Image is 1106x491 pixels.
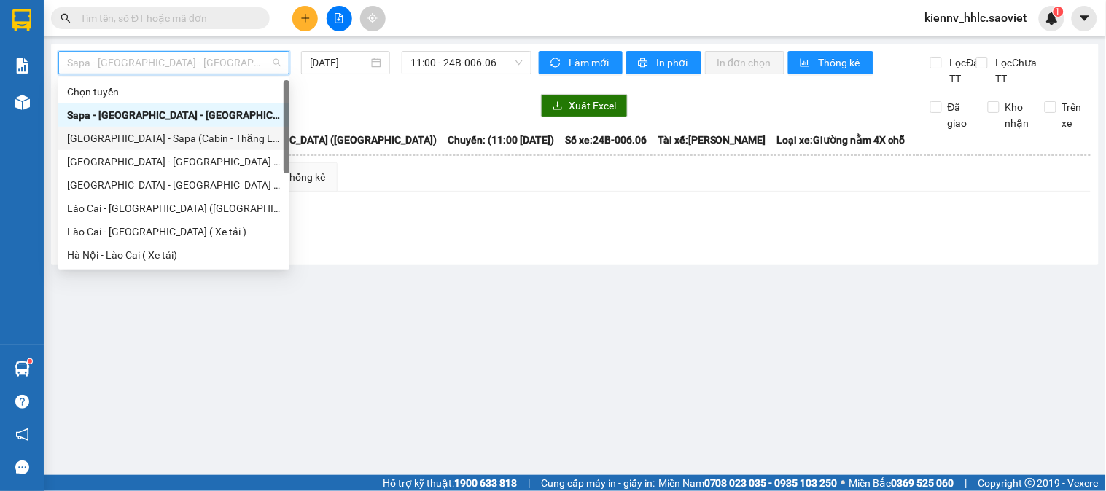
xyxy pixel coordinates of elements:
[656,55,690,71] span: In phơi
[448,132,554,148] span: Chuyến: (11:00 [DATE])
[638,58,650,69] span: printer
[800,58,812,69] span: bar-chart
[410,52,523,74] span: 11:00 - 24B-006.06
[61,13,71,23] span: search
[58,243,289,267] div: Hà Nội - Lào Cai ( Xe tải)
[1045,12,1059,25] img: icon-new-feature
[849,475,954,491] span: Miền Bắc
[58,220,289,243] div: Lào Cai - Hà Nội ( Xe tải )
[284,169,325,185] div: Thống kê
[67,154,281,170] div: [GEOGRAPHIC_DATA] - [GEOGRAPHIC_DATA] (Cabin)
[15,95,30,110] img: warehouse-icon
[704,477,838,489] strong: 0708 023 035 - 0935 103 250
[58,103,289,127] div: Sapa - Lào Cai - Hà Nội (Giường)
[569,55,611,71] span: Làm mới
[310,55,369,71] input: 13/10/2025
[67,107,281,123] div: Sapa - [GEOGRAPHIC_DATA] - [GEOGRAPHIC_DATA] ([GEOGRAPHIC_DATA])
[383,475,517,491] span: Hỗ trợ kỹ thuật:
[1072,6,1097,31] button: caret-down
[1000,99,1035,131] span: Kho nhận
[788,51,873,74] button: bar-chartThống kê
[550,58,563,69] span: sync
[367,13,378,23] span: aim
[327,6,352,31] button: file-add
[67,200,281,216] div: Lào Cai - [GEOGRAPHIC_DATA] ([GEOGRAPHIC_DATA])
[58,80,289,103] div: Chọn tuyến
[58,173,289,197] div: Hà Nội - Lào Cai (Giường)
[541,94,628,117] button: downloadXuất Excel
[841,480,846,486] span: ⚪️
[528,475,530,491] span: |
[58,127,289,150] div: Hà Nội - Sapa (Cabin - Thăng Long)
[15,428,29,441] span: notification
[334,13,344,23] span: file-add
[626,51,701,74] button: printerIn phơi
[1054,7,1064,17] sup: 1
[454,477,517,489] strong: 1900 633 818
[914,9,1039,27] span: kiennv_hhlc.saoviet
[67,84,281,100] div: Chọn tuyến
[67,130,281,146] div: [GEOGRAPHIC_DATA] - Sapa (Cabin - Thăng Long)
[67,224,281,240] div: Lào Cai - [GEOGRAPHIC_DATA] ( Xe tải )
[15,361,30,377] img: warehouse-icon
[80,10,252,26] input: Tìm tên, số ĐT hoặc mã đơn
[28,359,32,364] sup: 1
[58,197,289,220] div: Lào Cai - Hà Nội (Giường)
[658,132,766,148] span: Tài xế: [PERSON_NAME]
[777,132,906,148] span: Loại xe: Giường nằm 4X chỗ
[944,55,982,87] span: Lọc Đã TT
[292,6,318,31] button: plus
[67,177,281,193] div: [GEOGRAPHIC_DATA] - [GEOGRAPHIC_DATA] ([GEOGRAPHIC_DATA])
[942,99,977,131] span: Đã giao
[67,247,281,263] div: Hà Nội - Lào Cai ( Xe tải)
[705,51,784,74] button: In đơn chọn
[965,475,967,491] span: |
[539,51,623,74] button: syncLàm mới
[58,150,289,173] div: Hà Nội - Lào Cai (Cabin)
[892,477,954,489] strong: 0369 525 060
[565,132,647,148] span: Số xe: 24B-006.06
[360,6,386,31] button: aim
[15,58,30,74] img: solution-icon
[1056,7,1061,17] span: 1
[15,395,29,409] span: question-circle
[1078,12,1091,25] span: caret-down
[1025,478,1035,488] span: copyright
[990,55,1045,87] span: Lọc Chưa TT
[67,52,281,74] span: Sapa - Lào Cai - Hà Nội (Giường)
[12,9,31,31] img: logo-vxr
[15,460,29,474] span: message
[818,55,862,71] span: Thống kê
[541,475,655,491] span: Cung cấp máy in - giấy in:
[1056,99,1091,131] span: Trên xe
[300,13,311,23] span: plus
[658,475,838,491] span: Miền Nam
